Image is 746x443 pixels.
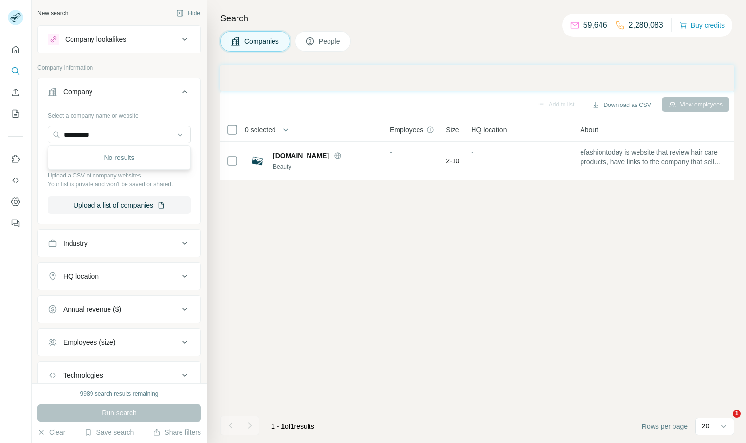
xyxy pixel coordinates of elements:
[38,231,200,255] button: Industry
[245,125,276,135] span: 0 selected
[63,87,92,97] div: Company
[642,422,688,431] span: Rows per page
[48,196,191,214] button: Upload a list of companies
[8,214,23,232] button: Feedback
[713,410,736,433] iframe: Intercom live chat
[733,410,741,418] span: 1
[471,148,473,156] span: -
[220,65,734,91] iframe: Banner
[291,423,294,430] span: 1
[63,304,121,314] div: Annual revenue ($)
[8,84,23,101] button: Enrich CSV
[50,148,188,167] div: No results
[37,63,201,72] p: Company information
[38,364,200,387] button: Technologies
[38,28,200,51] button: Company lookalikes
[8,105,23,123] button: My lists
[38,265,200,288] button: HQ location
[38,298,200,321] button: Annual revenue ($)
[580,147,724,167] span: efashiontoday is website that review hair care products, have links to the company that sell the ...
[271,423,314,430] span: results
[63,271,99,281] div: HQ location
[48,171,191,180] p: Upload a CSV of company websites.
[8,62,23,80] button: Search
[220,12,734,25] h4: Search
[84,427,134,437] button: Save search
[38,80,200,107] button: Company
[65,35,126,44] div: Company lookalikes
[250,153,265,169] img: Logo of efashiontoday.com
[679,18,725,32] button: Buy credits
[273,151,329,160] span: [DOMAIN_NAME]
[244,36,280,46] span: Companies
[153,427,201,437] button: Share filters
[63,238,88,248] div: Industry
[273,162,378,171] div: Beauty
[48,107,191,120] div: Select a company name or website
[446,156,459,166] span: 2-10
[702,421,710,431] p: 20
[8,172,23,189] button: Use Surfe API
[390,125,423,135] span: Employees
[390,148,392,156] span: -
[629,19,663,31] p: 2,280,083
[585,98,657,112] button: Download as CSV
[580,125,598,135] span: About
[169,6,207,20] button: Hide
[48,180,191,189] p: Your list is private and won't be saved or shared.
[8,193,23,211] button: Dashboard
[38,331,200,354] button: Employees (size)
[37,9,68,18] div: New search
[37,427,65,437] button: Clear
[583,19,607,31] p: 59,646
[471,125,507,135] span: HQ location
[446,125,459,135] span: Size
[63,371,103,380] div: Technologies
[285,423,291,430] span: of
[63,337,115,347] div: Employees (size)
[8,150,23,168] button: Use Surfe on LinkedIn
[271,423,285,430] span: 1 - 1
[319,36,341,46] span: People
[8,41,23,58] button: Quick start
[80,390,159,398] div: 9989 search results remaining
